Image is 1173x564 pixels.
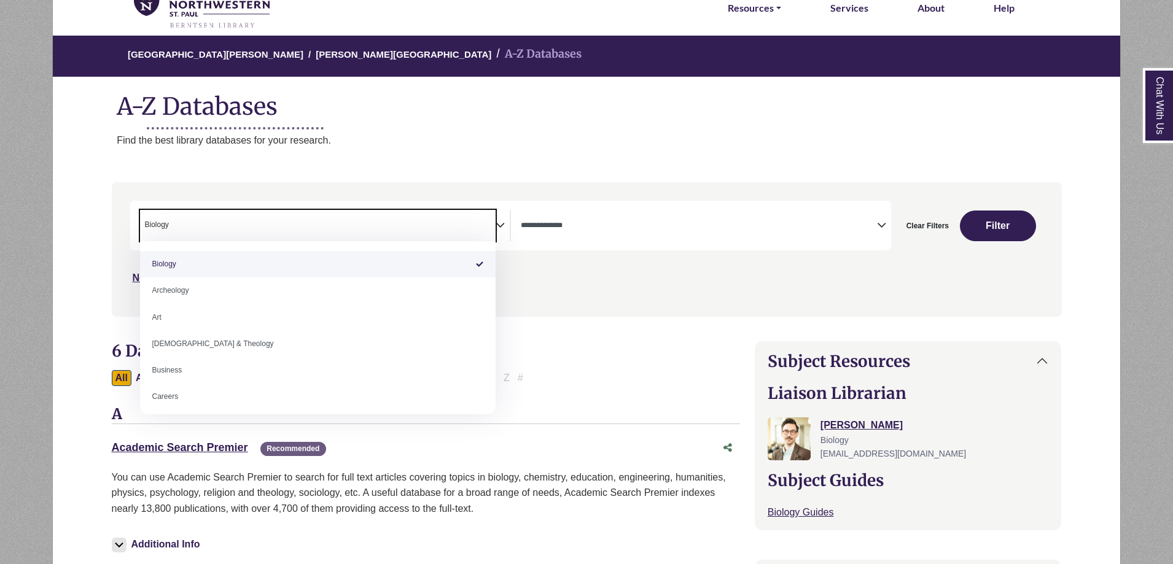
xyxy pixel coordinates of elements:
[112,341,291,361] span: 6 Databases Found for:
[140,251,496,277] li: Biology
[140,219,169,231] li: Biology
[755,342,1061,381] button: Subject Resources
[133,272,424,283] a: Not sure where to start? Check our Recommended Databases.
[768,384,1049,403] h2: Liaison Librarian
[112,372,528,382] div: Alpha-list to filter by first letter of database name
[715,436,740,460] button: Share this database
[820,449,966,458] span: [EMAIL_ADDRESS][DOMAIN_NAME]
[112,182,1062,316] nav: Search filters
[140,277,496,304] li: Archeology
[112,370,131,386] button: All
[117,133,1120,149] p: Find the best library databases for your research.
[145,219,169,231] span: Biology
[171,222,177,231] textarea: Search
[52,34,1120,77] nav: breadcrumb
[140,331,496,357] li: [DEMOGRAPHIC_DATA] & Theology
[112,441,248,454] a: Academic Search Premier
[140,304,496,331] li: Art
[768,507,834,517] a: Biology Guides
[316,47,491,60] a: [PERSON_NAME][GEOGRAPHIC_DATA]
[768,417,811,460] img: Greg Rosauer
[112,536,204,553] button: Additional Info
[112,469,740,517] p: You can use Academic Search Premier to search for full text articles covering topics in biology, ...
[132,370,147,386] button: Filter Results A
[820,435,849,445] span: Biology
[491,45,582,63] li: A-Z Databases
[53,83,1120,120] h1: A-Z Databases
[960,211,1036,241] button: Submit for Search Results
[260,442,325,456] span: Recommended
[128,47,303,60] a: [GEOGRAPHIC_DATA][PERSON_NAME]
[521,222,877,231] textarea: Search
[112,406,740,424] h3: A
[140,357,496,384] li: Business
[140,384,496,410] li: Careers
[820,420,903,430] a: [PERSON_NAME]
[898,211,957,241] button: Clear Filters
[768,471,1049,490] h2: Subject Guides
